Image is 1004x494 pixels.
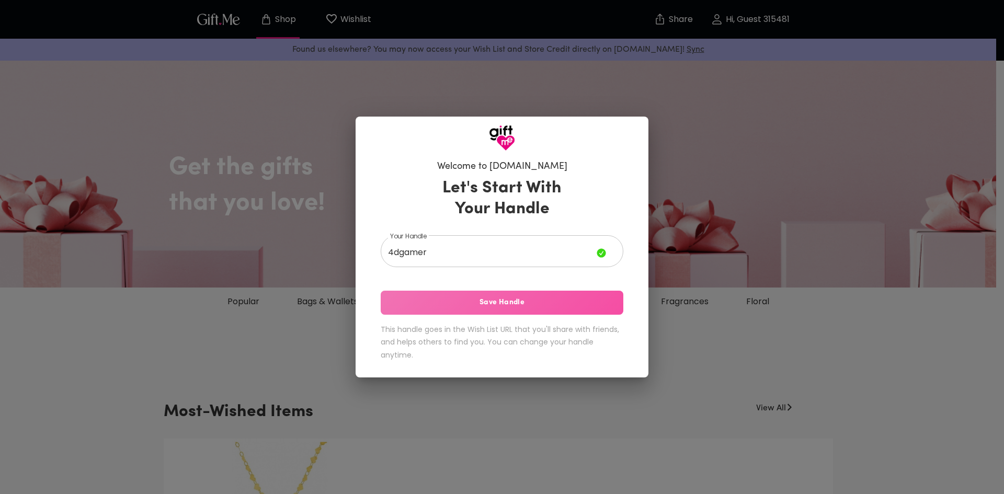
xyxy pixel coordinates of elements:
input: Your Handle [381,238,597,267]
h6: Welcome to [DOMAIN_NAME] [437,160,567,173]
h3: Let's Start With Your Handle [429,178,575,220]
span: Save Handle [381,297,623,308]
button: Save Handle [381,291,623,315]
img: GiftMe Logo [489,125,515,151]
h6: This handle goes in the Wish List URL that you'll share with friends, and helps others to find yo... [381,323,623,362]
